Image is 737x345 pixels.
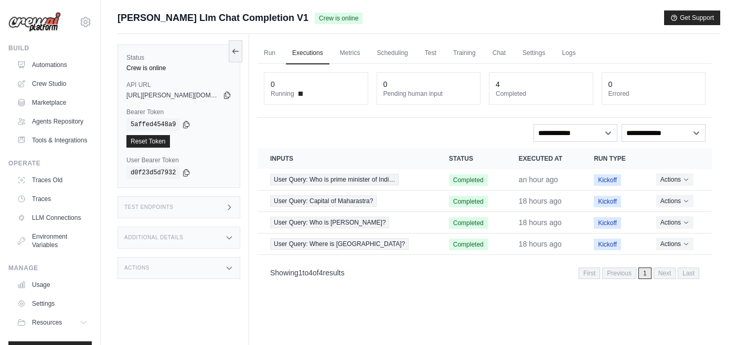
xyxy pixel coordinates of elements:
[319,269,323,277] span: 4
[638,268,651,279] span: 1
[298,269,303,277] span: 1
[656,216,693,229] button: Actions for execution
[13,113,92,130] a: Agents Repository
[519,218,562,227] time: September 30, 2025 at 21:07 IST
[419,42,443,64] a: Test
[608,79,613,90] div: 0
[13,75,92,92] a: Crew Studio
[506,148,581,169] th: Executed at
[270,217,424,228] a: View execution details for User Query
[519,175,558,184] time: October 1, 2025 at 14:03 IST
[124,265,149,271] h3: Actions
[13,191,92,207] a: Traces
[608,90,699,98] dt: Errored
[13,314,92,331] button: Resources
[8,159,92,168] div: Operate
[594,239,621,250] span: Kickoff
[270,174,399,185] span: User Query: Who is prime minister of Indi…
[579,268,699,279] nav: Pagination
[370,42,414,64] a: Scheduling
[270,195,424,207] a: View execution details for User Query
[519,197,562,205] time: September 30, 2025 at 21:21 IST
[124,204,174,210] h3: Test Endpoints
[449,174,488,186] span: Completed
[8,264,92,272] div: Manage
[118,10,308,25] span: [PERSON_NAME] Llm Chat Completion V1
[308,269,313,277] span: 4
[594,196,621,207] span: Kickoff
[449,217,488,229] span: Completed
[678,268,699,279] span: Last
[581,148,644,169] th: Run Type
[258,148,436,169] th: Inputs
[486,42,512,64] a: Chat
[579,268,600,279] span: First
[656,173,693,186] button: Actions for execution
[519,240,562,248] time: September 30, 2025 at 21:04 IST
[126,135,170,148] a: Reset Token
[664,10,720,25] button: Get Support
[13,209,92,226] a: LLM Connections
[315,13,362,24] span: Crew is online
[13,94,92,111] a: Marketplace
[13,276,92,293] a: Usage
[126,156,231,164] label: User Bearer Token
[258,259,712,286] nav: Pagination
[496,90,586,98] dt: Completed
[13,132,92,149] a: Tools & Integrations
[258,42,282,64] a: Run
[594,217,621,229] span: Kickoff
[556,42,582,64] a: Logs
[13,228,92,253] a: Environment Variables
[286,42,329,64] a: Executions
[271,90,294,98] span: Running
[594,174,621,186] span: Kickoff
[271,79,275,90] div: 0
[656,238,693,250] button: Actions for execution
[270,238,409,250] span: User Query: Where is [GEOGRAPHIC_DATA]?
[436,148,506,169] th: Status
[334,42,367,64] a: Metrics
[449,196,488,207] span: Completed
[270,195,377,207] span: User Query: Capital of Maharastra?
[126,64,231,72] div: Crew is online
[602,268,636,279] span: Previous
[13,57,92,73] a: Automations
[449,239,488,250] span: Completed
[656,195,693,207] button: Actions for execution
[270,174,424,185] a: View execution details for User Query
[383,79,388,90] div: 0
[270,268,345,278] p: Showing to of results
[126,53,231,62] label: Status
[516,42,551,64] a: Settings
[447,42,482,64] a: Training
[685,295,737,345] iframe: Chat Widget
[654,268,676,279] span: Next
[124,235,183,241] h3: Additional Details
[126,91,221,99] span: [URL][PERSON_NAME][DOMAIN_NAME]
[8,44,92,52] div: Build
[8,12,61,32] img: Logo
[126,81,231,89] label: API URL
[126,118,180,131] code: 5affed4548a9
[32,318,62,327] span: Resources
[270,238,424,250] a: View execution details for User Query
[13,295,92,312] a: Settings
[126,166,180,179] code: d0f23d5d7932
[126,108,231,116] label: Bearer Token
[258,148,712,286] section: Crew executions table
[496,79,500,90] div: 4
[383,90,474,98] dt: Pending human input
[270,217,389,228] span: User Query: Who is [PERSON_NAME]?
[13,172,92,188] a: Traces Old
